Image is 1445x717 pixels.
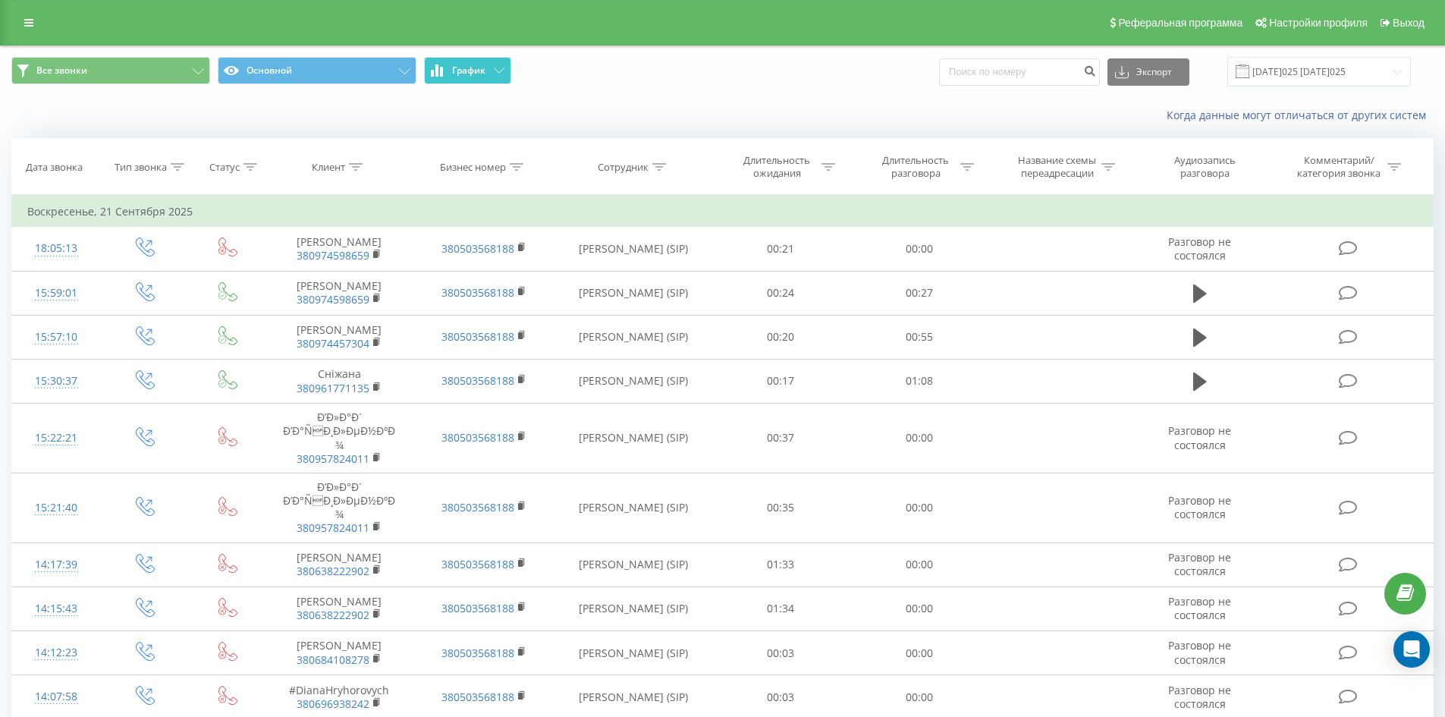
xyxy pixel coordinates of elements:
td: 01:33 [712,542,850,586]
span: Реферальная программа [1118,17,1242,29]
a: 380503568188 [441,557,514,571]
span: Разговор не состоялся [1168,234,1231,263]
td: 00:21 [712,227,850,271]
div: 14:07:58 [27,682,86,712]
td: [PERSON_NAME] (SIP) [556,271,712,315]
a: 380503568188 [441,373,514,388]
button: Все звонки [11,57,210,84]
td: 01:34 [712,586,850,631]
a: 380503568188 [441,285,514,300]
a: 380503568188 [441,601,514,615]
td: [PERSON_NAME] (SIP) [556,473,712,542]
span: Разговор не состоялся [1168,423,1231,451]
td: 00:24 [712,271,850,315]
span: Разговор не состоялся [1168,594,1231,622]
td: 00:00 [850,404,989,473]
td: [PERSON_NAME] (SIP) [556,315,712,359]
a: 380503568188 [441,500,514,514]
span: Разговор не состоялся [1168,493,1231,521]
td: 00:37 [712,404,850,473]
div: Статус [209,161,240,174]
td: 00:35 [712,473,850,542]
a: 380974598659 [297,248,369,263]
td: [PERSON_NAME] [267,631,411,675]
td: [PERSON_NAME] (SIP) [556,404,712,473]
a: 380638222902 [297,608,369,622]
div: 18:05:13 [27,234,86,263]
div: Длительность разговора [875,154,957,180]
a: 380684108278 [297,653,369,667]
td: [PERSON_NAME] [267,227,411,271]
td: [PERSON_NAME] (SIP) [556,542,712,586]
td: 00:00 [850,631,989,675]
a: 380638222902 [297,564,369,578]
span: Выход [1393,17,1425,29]
td: [PERSON_NAME] (SIP) [556,631,712,675]
td: [PERSON_NAME] (SIP) [556,586,712,631]
td: [PERSON_NAME] [267,315,411,359]
div: 15:59:01 [27,278,86,308]
span: Разговор не состоялся [1168,638,1231,666]
a: 380503568188 [441,646,514,660]
a: 380503568188 [441,430,514,445]
td: [PERSON_NAME] [267,586,411,631]
td: 00:00 [850,473,989,542]
div: Комментарий/категория звонка [1295,154,1384,180]
span: Разговор не состоялся [1168,683,1231,711]
div: 15:22:21 [27,423,86,453]
span: Все звонки [36,64,87,77]
td: 00:00 [850,227,989,271]
div: Клиент [312,161,345,174]
div: 15:57:10 [27,322,86,352]
td: 00:55 [850,315,989,359]
td: 00:00 [850,542,989,586]
div: Сотрудник [598,161,649,174]
a: Когда данные могут отличаться от других систем [1167,108,1434,122]
div: Дата звонка [26,161,83,174]
div: 14:17:39 [27,550,86,580]
button: График [424,57,511,84]
td: 01:08 [850,359,989,403]
td: 00:17 [712,359,850,403]
button: Основной [218,57,416,84]
td: [PERSON_NAME] [267,271,411,315]
td: 00:00 [850,586,989,631]
a: 380503568188 [441,329,514,344]
div: Аудиозапись разговора [1155,154,1254,180]
span: Настройки профиля [1269,17,1368,29]
div: 14:15:43 [27,594,86,624]
span: Разговор не состоялся [1168,550,1231,578]
div: Бизнес номер [440,161,506,174]
a: 380957824011 [297,520,369,535]
div: Длительность ожидания [737,154,818,180]
td: Ð’Ð»Ð°Ð´ Ð’Ð°ÑÐ¸Ð»ÐµÐ½ÐºÐ¾ [267,404,411,473]
td: Сніжана [267,359,411,403]
td: 00:27 [850,271,989,315]
span: График [452,65,485,76]
a: 380974598659 [297,292,369,307]
a: 380503568188 [441,690,514,704]
td: [PERSON_NAME] (SIP) [556,359,712,403]
div: 14:12:23 [27,638,86,668]
input: Поиск по номеру [939,58,1100,86]
a: 380503568188 [441,241,514,256]
a: 380957824011 [297,451,369,466]
button: Экспорт [1107,58,1189,86]
td: 00:20 [712,315,850,359]
a: 380961771135 [297,381,369,395]
td: [PERSON_NAME] [267,542,411,586]
a: 380696938242 [297,697,369,711]
a: 380974457304 [297,336,369,351]
div: 15:30:37 [27,366,86,396]
td: 00:03 [712,631,850,675]
div: Тип звонка [115,161,167,174]
td: [PERSON_NAME] (SIP) [556,227,712,271]
td: Ð’Ð»Ð°Ð´ Ð’Ð°ÑÐ¸Ð»ÐµÐ½ÐºÐ¾ [267,473,411,542]
div: 15:21:40 [27,493,86,523]
div: Название схемы переадресации [1016,154,1098,180]
td: Воскресенье, 21 Сентября 2025 [12,197,1434,227]
div: Open Intercom Messenger [1393,631,1430,668]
